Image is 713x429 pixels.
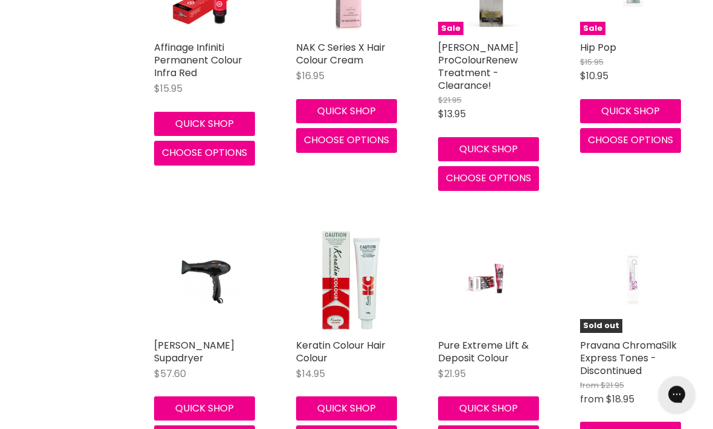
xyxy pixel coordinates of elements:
[580,380,599,392] span: from
[296,228,402,334] img: Keratin Colour Hair Colour
[154,339,234,366] a: [PERSON_NAME] Supadryer
[154,397,255,421] button: Quick shop
[588,134,673,147] span: Choose options
[438,41,518,93] a: [PERSON_NAME] ProColourRenew Treatment - Clearance!
[296,397,397,421] button: Quick shop
[580,339,677,378] a: Pravana ChromaSilk Express Tones - Discontinued
[296,41,386,68] a: NAK C Series X Hair Colour Cream
[580,69,608,83] span: $10.95
[296,69,324,83] span: $16.95
[296,129,397,153] button: Choose options
[606,393,634,407] span: $18.95
[446,172,531,185] span: Choose options
[154,112,255,137] button: Quick shop
[438,108,466,121] span: $13.95
[580,41,616,55] a: Hip Pop
[172,228,242,334] img: Wahl Supadryer
[580,57,604,68] span: $15.95
[296,339,386,366] a: Keratin Colour Hair Colour
[154,141,255,166] button: Choose options
[653,372,701,417] iframe: Gorgias live chat messenger
[296,367,325,381] span: $14.95
[154,367,186,381] span: $57.60
[580,100,681,124] button: Quick shop
[580,129,681,153] button: Choose options
[296,100,397,124] button: Quick shop
[438,138,539,162] button: Quick shop
[580,320,622,334] span: Sold out
[438,228,544,334] a: Pure Extreme Lift & Deposit Colour
[438,167,539,191] button: Choose options
[601,380,624,392] span: $21.95
[438,339,529,366] a: Pure Extreme Lift & Deposit Colour
[456,228,526,334] img: Pure Extreme Lift & Deposit Colour
[438,397,539,421] button: Quick shop
[154,82,182,96] span: $15.95
[162,146,247,160] span: Choose options
[598,228,668,334] img: Pravana ChromaSilk Express Tones - Discontinued
[154,228,260,334] a: Wahl Supadryer
[580,393,604,407] span: from
[438,95,462,106] span: $21.95
[304,134,389,147] span: Choose options
[580,22,605,36] span: Sale
[580,228,686,334] a: Pravana ChromaSilk Express Tones - DiscontinuedSold out
[154,41,242,80] a: Affinage Infiniti Permanent Colour Infra Red
[438,22,463,36] span: Sale
[438,367,466,381] span: $21.95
